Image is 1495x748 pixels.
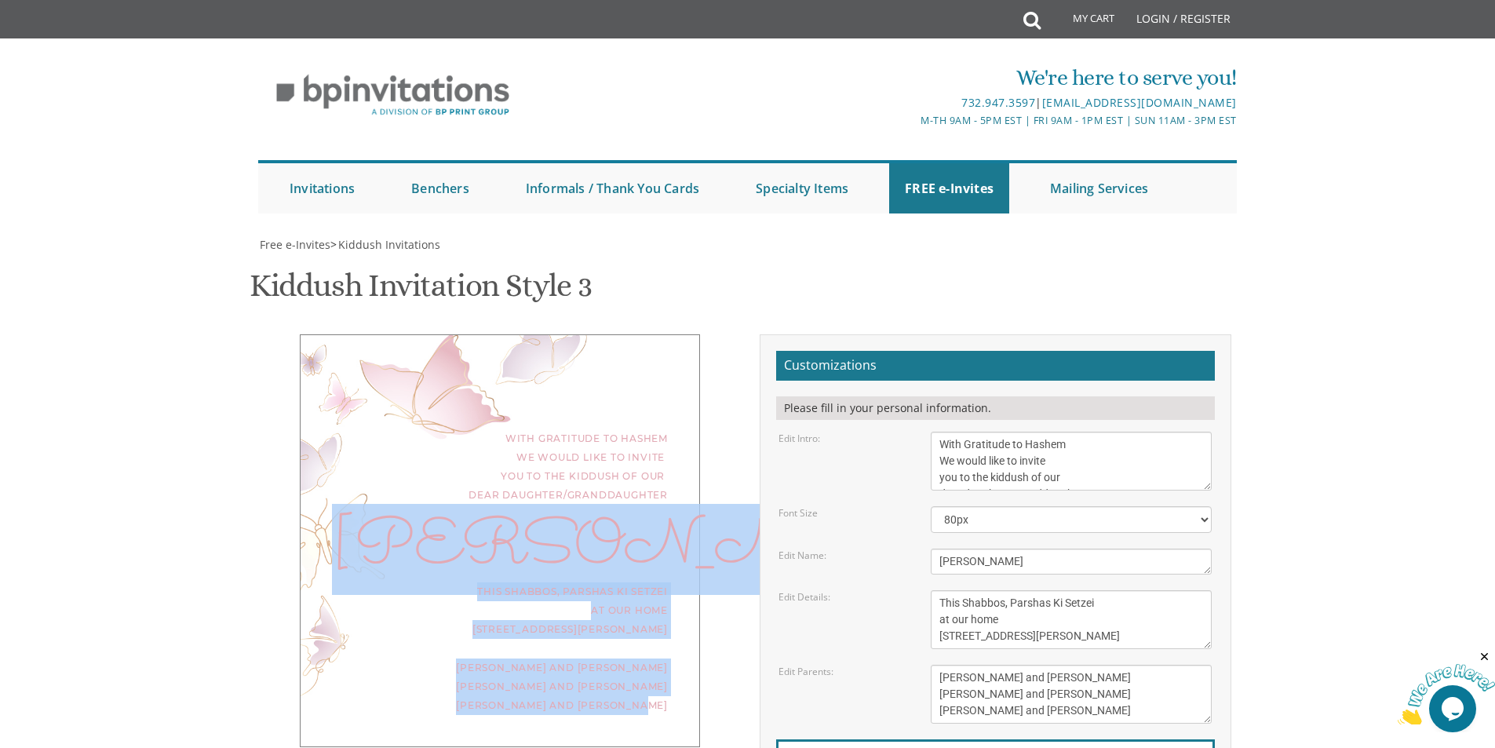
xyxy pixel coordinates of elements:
div: This Shabbos, Parshas Ki Setzei at our home [STREET_ADDRESS][PERSON_NAME] [332,582,668,639]
div: Please fill in your personal information. [776,396,1215,420]
a: FREE e-Invites [889,163,1009,213]
a: My Cart [1039,2,1125,41]
a: [EMAIL_ADDRESS][DOMAIN_NAME] [1042,95,1237,110]
textarea: We would like to invite you to the kiddush of our dear daughter/granddaughter [931,432,1212,491]
label: Edit Name: [778,549,826,562]
h1: Kiddush Invitation Style 3 [250,268,592,315]
textarea: This Shabbos, Parshas Vayigash at our home [STREET_ADDRESS] [931,590,1212,649]
span: > [330,237,440,252]
label: Font Size [778,506,818,520]
span: Kiddush Invitations [338,237,440,252]
div: [PERSON_NAME] [332,540,668,559]
a: Benchers [396,163,485,213]
a: Informals / Thank You Cards [510,163,715,213]
a: Specialty Items [740,163,864,213]
div: We're here to serve you! [585,62,1237,93]
textarea: Nechama [931,549,1212,575]
div: [PERSON_NAME] and [PERSON_NAME] [PERSON_NAME] and [PERSON_NAME] [PERSON_NAME] and [PERSON_NAME] [332,659,668,715]
h2: Customizations [776,351,1215,381]
textarea: [PERSON_NAME] and [PERSON_NAME] [PERSON_NAME] and [PERSON_NAME] [PERSON_NAME] and [PERSON_NAME] [931,665,1212,724]
div: | [585,93,1237,112]
a: Invitations [274,163,370,213]
a: Free e-Invites [258,237,330,252]
div: M-Th 9am - 5pm EST | Fri 9am - 1pm EST | Sun 11am - 3pm EST [585,112,1237,129]
span: Free e-Invites [260,237,330,252]
a: Kiddush Invitations [337,237,440,252]
img: BP Invitation Loft [258,63,527,128]
iframe: chat widget [1398,650,1495,724]
label: Edit Intro: [778,432,820,445]
a: 732.947.3597 [961,95,1035,110]
label: Edit Details: [778,590,830,604]
label: Edit Parents: [778,665,833,678]
a: Mailing Services [1034,163,1164,213]
div: With Gratitude to Hashem We would like to invite you to the kiddush of our dear daughter/granddau... [332,429,668,505]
